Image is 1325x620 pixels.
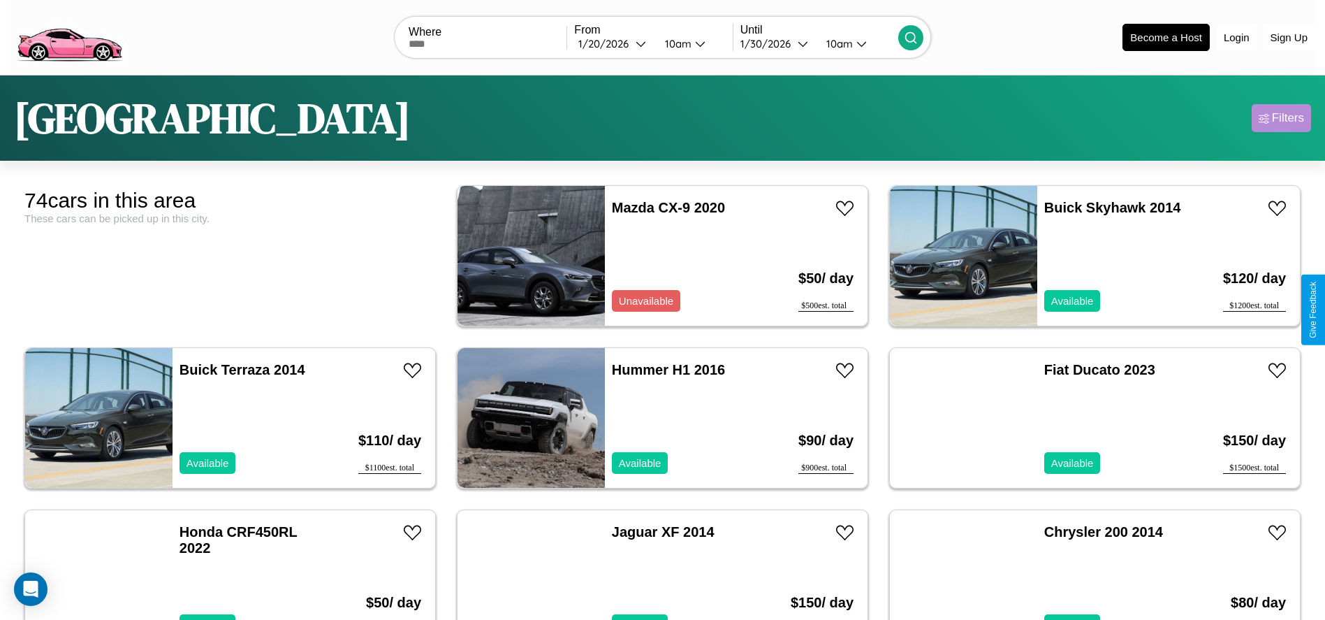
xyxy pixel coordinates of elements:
h1: [GEOGRAPHIC_DATA] [14,89,411,147]
h3: $ 110 / day [358,419,421,463]
div: 10am [658,37,695,50]
label: Until [740,24,898,36]
a: Honda CRF450RL 2022 [180,524,298,556]
div: 10am [819,37,856,50]
div: Filters [1272,111,1304,125]
label: Where [409,26,566,38]
div: $ 1100 est. total [358,463,421,474]
button: Login [1217,24,1257,50]
p: Unavailable [619,291,673,310]
a: Buick Terraza 2014 [180,362,305,377]
p: Available [186,454,229,473]
p: Available [1051,291,1094,310]
div: These cars can be picked up in this city. [24,212,436,224]
button: 1/20/2026 [574,36,653,51]
h3: $ 50 / day [798,257,854,301]
a: Chrysler 200 2014 [1044,524,1163,540]
div: 1 / 30 / 2026 [740,37,798,50]
h3: $ 120 / day [1223,257,1286,301]
img: logo [10,7,128,65]
button: Become a Host [1122,24,1210,51]
button: 10am [654,36,733,51]
a: Hummer H1 2016 [612,362,725,377]
button: Sign Up [1264,24,1315,50]
button: 10am [815,36,898,51]
div: Give Feedback [1308,282,1318,338]
div: $ 500 est. total [798,301,854,312]
a: Mazda CX-9 2020 [612,200,725,215]
a: Fiat Ducato 2023 [1044,362,1155,377]
a: Jaguar XF 2014 [612,524,715,540]
h3: $ 90 / day [798,419,854,463]
div: 1 / 20 / 2026 [578,37,636,50]
label: From [574,24,732,36]
a: Buick Skyhawk 2014 [1044,200,1181,215]
p: Available [619,454,661,473]
div: 74 cars in this area [24,189,436,212]
div: $ 1200 est. total [1223,301,1286,312]
h3: $ 150 / day [1223,419,1286,463]
button: Filters [1252,104,1311,132]
p: Available [1051,454,1094,473]
div: Open Intercom Messenger [14,572,47,606]
div: $ 900 est. total [798,463,854,474]
div: $ 1500 est. total [1223,463,1286,474]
